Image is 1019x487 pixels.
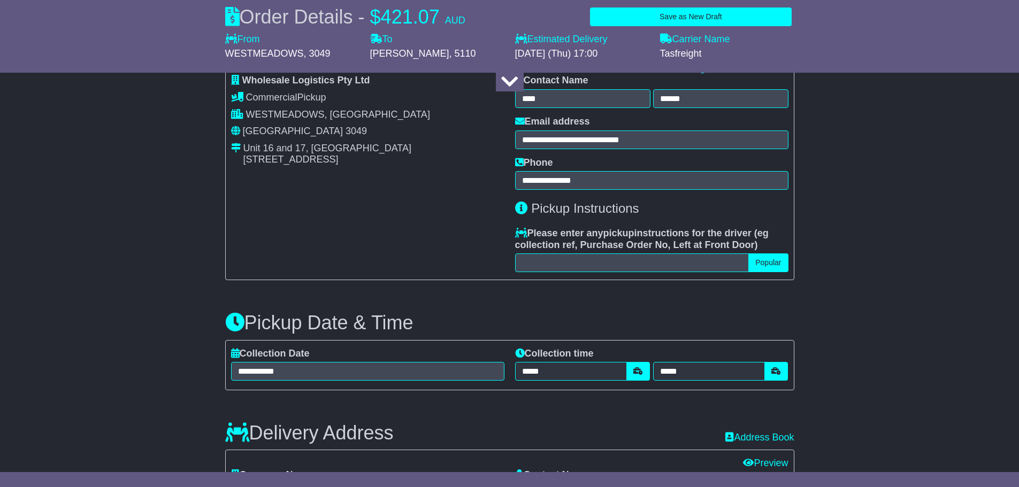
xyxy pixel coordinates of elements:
h3: Pickup Date & Time [225,312,794,334]
div: [STREET_ADDRESS] [243,154,411,166]
label: Collection time [515,348,594,360]
span: [PERSON_NAME] [370,48,449,59]
span: , 3049 [304,48,331,59]
label: From [225,34,260,45]
a: Preview [743,458,788,468]
span: pickup [603,228,634,238]
label: Carrier Name [660,34,730,45]
button: Save as New Draft [590,7,791,26]
span: AUD [445,15,465,26]
a: Address Book [725,432,794,443]
span: eg collection ref, Purchase Order No, Left at Front Door [515,228,769,250]
div: Tasfreight [660,48,794,60]
span: Pickup Instructions [531,201,639,215]
label: Collection Date [231,348,310,360]
label: Company Name [231,469,312,481]
label: Estimated Delivery [515,34,649,45]
label: Contact Name [515,469,588,481]
label: To [370,34,393,45]
span: WESTMEADOWS [225,48,304,59]
span: Commercial [246,92,297,103]
div: Unit 16 and 17, [GEOGRAPHIC_DATA] [243,143,411,154]
span: 421.07 [381,6,440,28]
label: Email address [515,116,590,128]
span: WESTMEADOWS, [GEOGRAPHIC_DATA] [246,109,430,120]
button: Popular [748,253,788,272]
div: [DATE] (Thu) 17:00 [515,48,649,60]
a: Preview [743,64,788,74]
span: $ [370,6,381,28]
h3: Delivery Address [225,422,394,444]
span: 3049 [346,126,367,136]
label: Phone [515,157,553,169]
span: [GEOGRAPHIC_DATA] [243,126,343,136]
div: Pickup [231,92,504,104]
span: , 5110 [449,48,476,59]
label: Please enter any instructions for the driver ( ) [515,228,788,251]
div: Order Details - [225,5,465,28]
